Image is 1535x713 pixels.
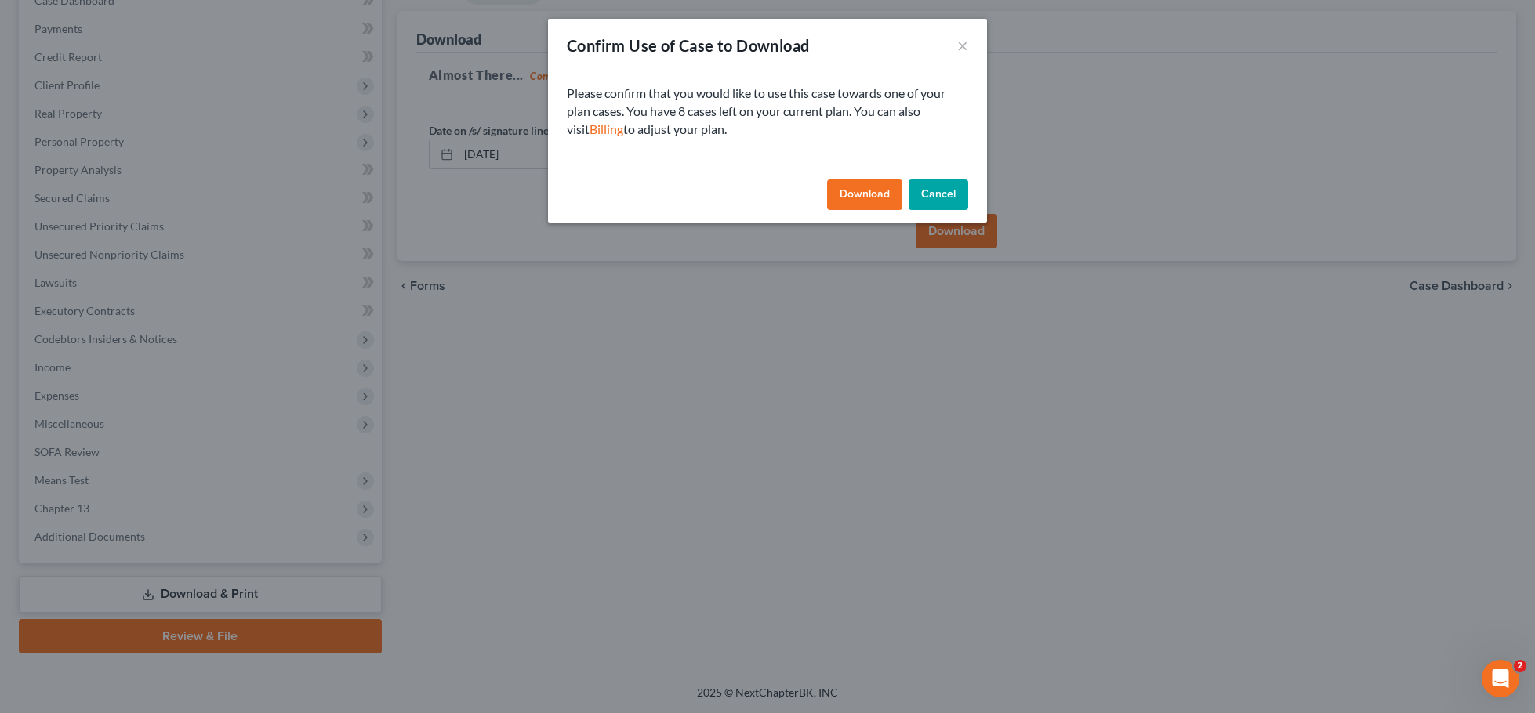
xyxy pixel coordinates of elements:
span: 2 [1514,660,1526,672]
button: Cancel [909,179,968,211]
button: Download [827,179,902,211]
button: × [957,36,968,55]
iframe: Intercom live chat [1482,660,1519,697]
p: Please confirm that you would like to use this case towards one of your plan cases. You have 8 ca... [567,85,968,139]
a: Billing [590,121,623,136]
div: Confirm Use of Case to Download [567,34,809,56]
